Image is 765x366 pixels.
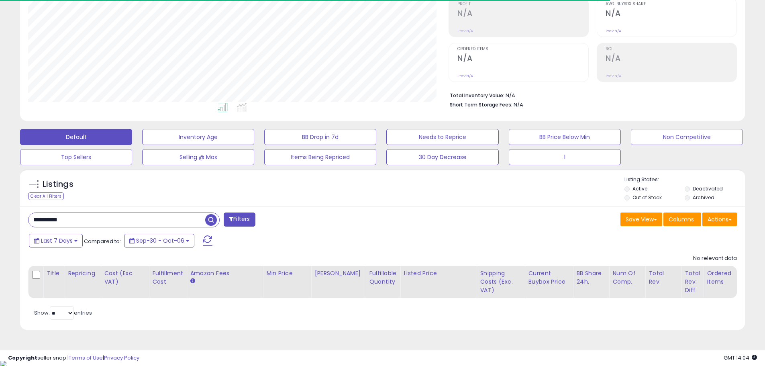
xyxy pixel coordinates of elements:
p: Listing States: [624,176,745,184]
span: 2025-10-14 14:04 GMT [724,354,757,362]
div: Clear All Filters [28,192,64,200]
div: Fulfillment Cost [152,269,183,286]
small: Amazon Fees. [190,278,195,285]
button: Top Sellers [20,149,132,165]
button: BB Price Below Min [509,129,621,145]
strong: Copyright [8,354,37,362]
small: Prev: N/A [606,29,621,33]
button: Actions [702,213,737,226]
h2: N/A [457,54,588,65]
div: Num of Comp. [612,269,642,286]
span: Compared to: [84,237,121,245]
span: ROI [606,47,736,51]
h2: N/A [606,9,736,20]
button: Default [20,129,132,145]
h5: Listings [43,179,73,190]
button: 30 Day Decrease [386,149,498,165]
label: Archived [693,194,714,201]
li: N/A [450,90,731,100]
small: Prev: N/A [606,74,621,78]
button: BB Drop in 7d [264,129,376,145]
span: Columns [669,215,694,223]
label: Out of Stock [632,194,662,201]
div: Amazon Fees [190,269,259,278]
button: Sep-30 - Oct-06 [124,234,194,247]
div: BB Share 24h. [576,269,606,286]
div: Ordered Items [707,269,736,286]
button: Items Being Repriced [264,149,376,165]
button: Selling @ Max [142,149,254,165]
button: 1 [509,149,621,165]
span: Ordered Items [457,47,588,51]
div: Total Rev. Diff. [685,269,700,294]
span: Avg. Buybox Share [606,2,736,6]
button: Non Competitive [631,129,743,145]
button: Needs to Reprice [386,129,498,145]
button: Save View [620,213,662,226]
span: N/A [514,101,523,108]
div: No relevant data [693,255,737,262]
button: Inventory Age [142,129,254,145]
span: Show: entries [34,309,92,317]
div: Shipping Costs (Exc. VAT) [480,269,521,294]
span: Sep-30 - Oct-06 [136,237,184,245]
div: [PERSON_NAME] [314,269,362,278]
a: Privacy Policy [104,354,139,362]
span: Profit [457,2,588,6]
label: Deactivated [693,185,723,192]
small: Prev: N/A [457,29,473,33]
div: Min Price [266,269,308,278]
div: Listed Price [404,269,473,278]
div: Repricing [68,269,97,278]
div: Current Buybox Price [528,269,569,286]
b: Total Inventory Value: [450,92,504,99]
b: Short Term Storage Fees: [450,101,512,108]
h2: N/A [457,9,588,20]
button: Columns [663,213,701,226]
button: Filters [224,213,255,227]
div: Total Rev. [649,269,678,286]
div: Title [47,269,61,278]
div: seller snap | | [8,354,139,362]
span: Last 7 Days [41,237,73,245]
label: Active [632,185,647,192]
div: Cost (Exc. VAT) [104,269,145,286]
small: Prev: N/A [457,74,473,78]
a: Terms of Use [69,354,103,362]
h2: N/A [606,54,736,65]
button: Last 7 Days [29,234,83,247]
div: Fulfillable Quantity [369,269,397,286]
